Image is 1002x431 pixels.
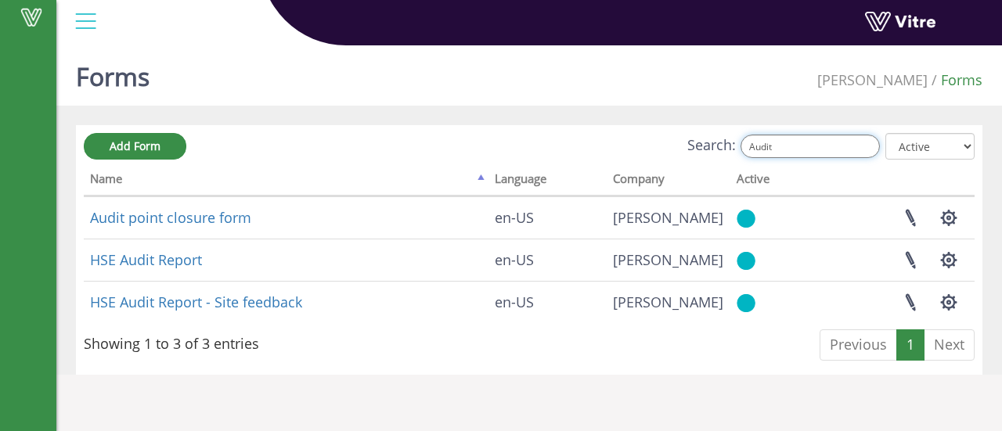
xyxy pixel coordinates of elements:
[613,293,723,311] span: 379
[613,250,723,269] span: 379
[90,250,202,269] a: HSE Audit Report
[613,208,723,227] span: 379
[730,167,812,196] th: Active
[737,209,755,228] img: yes
[488,167,607,196] th: Language
[741,135,880,158] input: Search:
[84,328,259,354] div: Showing 1 to 3 of 3 entries
[924,329,975,361] a: Next
[687,135,880,158] label: Search:
[90,208,251,227] a: Audit point closure form
[820,329,897,361] a: Previous
[737,293,755,313] img: yes
[488,239,607,281] td: en-US
[84,167,488,196] th: Name: activate to sort column descending
[737,251,755,271] img: yes
[817,70,928,89] span: 379
[90,293,302,311] a: HSE Audit Report - Site feedback
[928,70,982,91] li: Forms
[110,138,160,153] span: Add Form
[84,133,186,160] a: Add Form
[896,329,925,361] a: 1
[607,167,730,196] th: Company
[76,39,150,106] h1: Forms
[488,196,607,239] td: en-US
[488,281,607,323] td: en-US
